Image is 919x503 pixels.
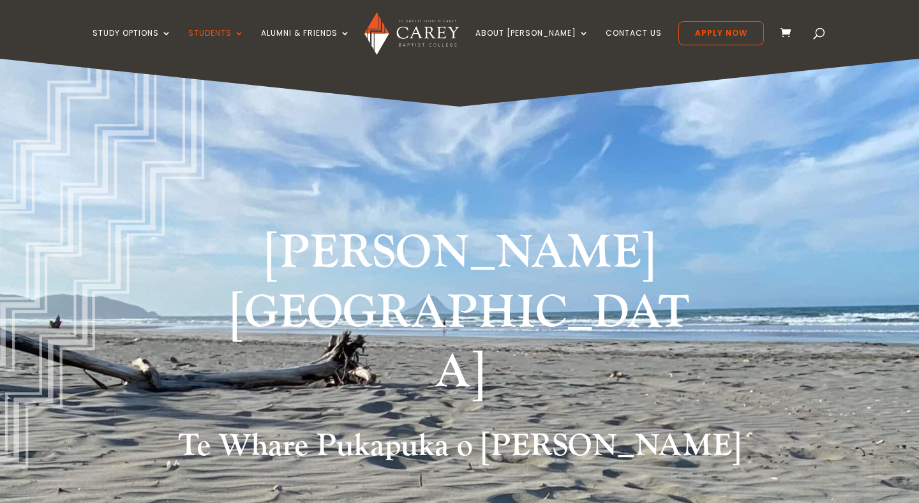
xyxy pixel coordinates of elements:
[475,29,589,59] a: About [PERSON_NAME]
[188,29,244,59] a: Students
[220,223,699,409] h1: [PERSON_NAME][GEOGRAPHIC_DATA]
[115,428,804,471] h2: Te Whare Pukapuka o [PERSON_NAME]
[678,21,764,45] a: Apply Now
[364,12,458,55] img: Carey Baptist College
[606,29,662,59] a: Contact Us
[93,29,172,59] a: Study Options
[261,29,350,59] a: Alumni & Friends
